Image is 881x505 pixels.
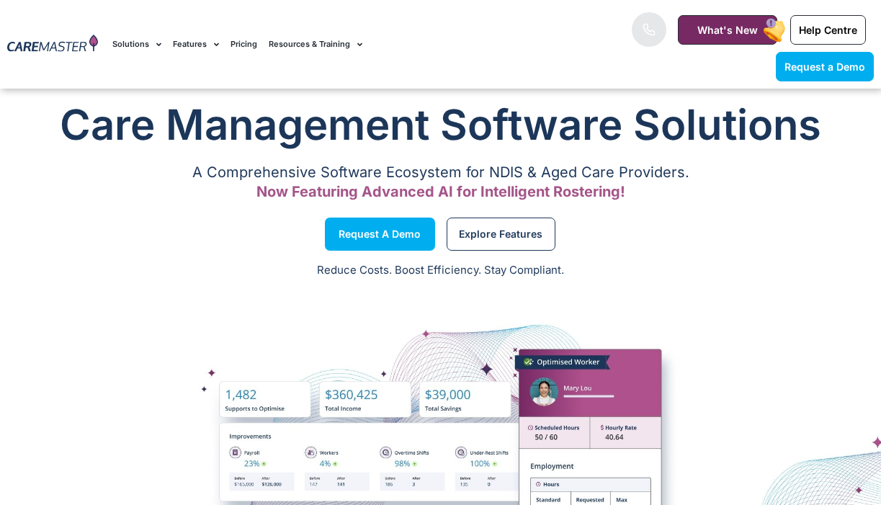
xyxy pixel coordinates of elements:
[678,15,777,45] a: What's New
[459,231,542,238] span: Explore Features
[447,218,555,251] a: Explore Features
[784,61,865,73] span: Request a Demo
[776,52,874,81] a: Request a Demo
[7,35,98,55] img: CareMaster Logo
[112,20,562,68] nav: Menu
[269,20,362,68] a: Resources & Training
[231,20,257,68] a: Pricing
[325,218,435,251] a: Request a Demo
[799,24,857,36] span: Help Centre
[7,168,874,177] p: A Comprehensive Software Ecosystem for NDIS & Aged Care Providers.
[697,24,758,36] span: What's New
[173,20,219,68] a: Features
[112,20,161,68] a: Solutions
[256,183,625,200] span: Now Featuring Advanced AI for Intelligent Rostering!
[7,96,874,153] h1: Care Management Software Solutions
[790,15,866,45] a: Help Centre
[9,262,872,279] p: Reduce Costs. Boost Efficiency. Stay Compliant.
[339,231,421,238] span: Request a Demo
